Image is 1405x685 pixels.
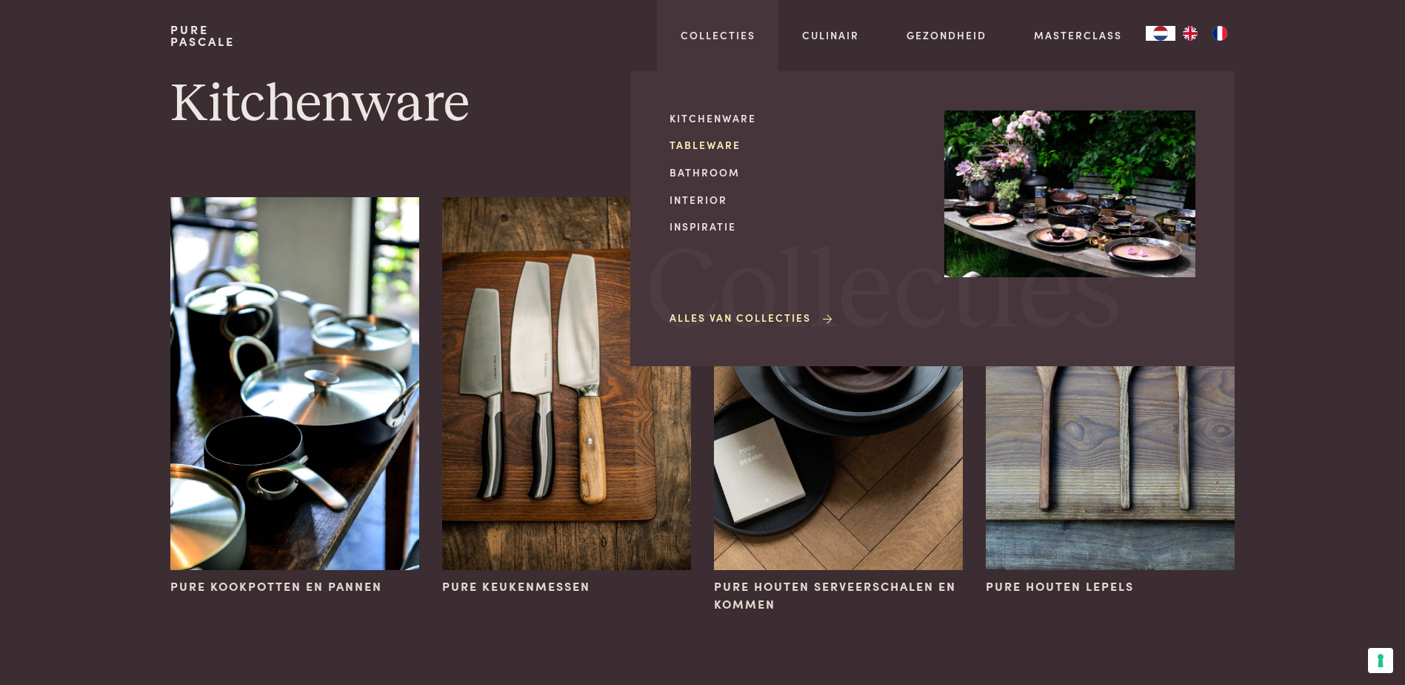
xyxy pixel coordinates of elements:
img: Pure kookpotten en pannen [170,197,418,570]
div: Language [1146,26,1175,41]
span: Pure kookpotten en pannen [170,578,382,595]
ul: Language list [1175,26,1235,41]
a: Tableware [670,137,921,153]
a: Masterclass [1034,27,1122,43]
a: Kitchenware [670,110,921,126]
img: Pure houten serveerschalen en kommen [714,197,962,570]
span: Pure keukenmessen [442,578,590,595]
a: PurePascale [170,24,235,47]
span: Pure houten lepels [986,578,1134,595]
span: Collecties [646,236,1121,350]
a: Pure houten lepels Pure houten lepels [986,197,1234,595]
img: Pure houten lepels [986,197,1234,570]
span: Pure houten serveerschalen en kommen [714,578,962,613]
h1: Kitchenware [170,71,1234,138]
a: NL [1146,26,1175,41]
a: Culinair [802,27,859,43]
aside: Language selected: Nederlands [1146,26,1235,41]
a: Gezondheid [907,27,987,43]
a: Collecties [681,27,755,43]
a: Pure keukenmessen Pure keukenmessen [442,197,690,595]
img: Collecties [944,110,1195,278]
a: Alles van Collecties [670,310,835,325]
img: Pure keukenmessen [442,197,690,570]
a: EN [1175,26,1205,41]
a: Pure houten serveerschalen en kommen Pure houten serveerschalen en kommen [714,197,962,613]
a: Bathroom [670,165,921,180]
a: FR [1205,26,1235,41]
a: Interior [670,192,921,208]
a: Inspiratie [670,219,921,234]
button: Uw voorkeuren voor toestemming voor trackingtechnologieën [1368,648,1393,673]
a: Pure kookpotten en pannen Pure kookpotten en pannen [170,197,418,595]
